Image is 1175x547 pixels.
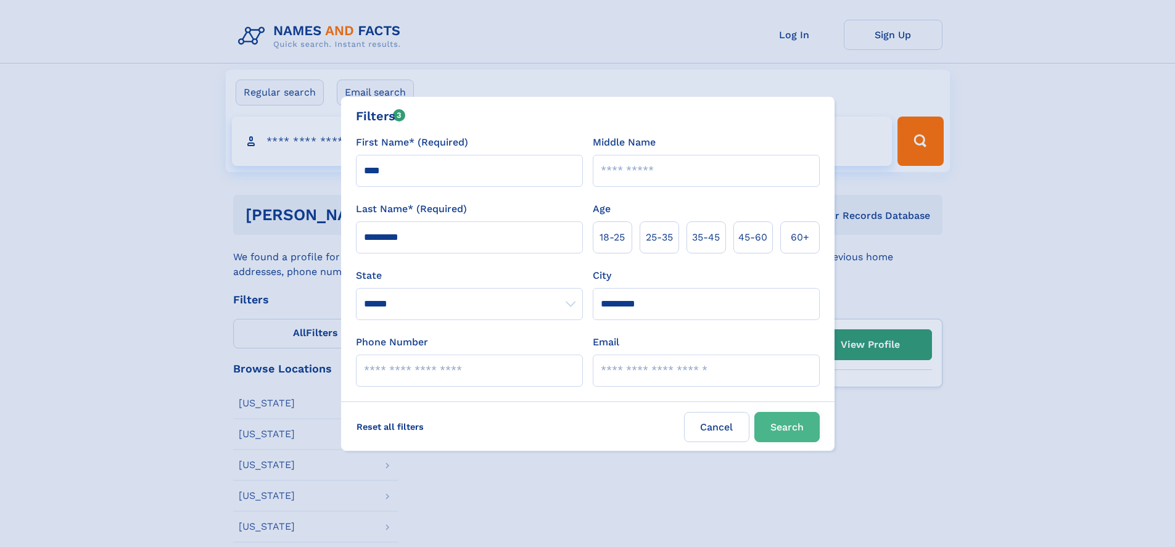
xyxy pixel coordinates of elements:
[348,412,432,442] label: Reset all filters
[593,202,611,216] label: Age
[593,135,656,150] label: Middle Name
[356,268,583,283] label: State
[791,230,809,245] span: 60+
[600,230,625,245] span: 18‑25
[356,202,467,216] label: Last Name* (Required)
[593,335,619,350] label: Email
[738,230,767,245] span: 45‑60
[646,230,673,245] span: 25‑35
[356,335,428,350] label: Phone Number
[356,135,468,150] label: First Name* (Required)
[356,107,406,125] div: Filters
[754,412,820,442] button: Search
[692,230,720,245] span: 35‑45
[593,268,611,283] label: City
[684,412,749,442] label: Cancel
